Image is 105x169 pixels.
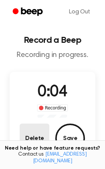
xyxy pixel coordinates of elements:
[62,3,98,21] a: Log Out
[37,84,67,100] span: 0:04
[55,124,85,153] button: Save Audio Record
[20,124,49,153] button: Delete Audio Record
[6,51,99,60] p: Recording in progress.
[4,152,101,165] span: Contact us
[33,152,87,164] a: [EMAIL_ADDRESS][DOMAIN_NAME]
[7,5,49,19] a: Beep
[37,104,68,112] div: Recording
[6,36,99,45] h1: Record a Beep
